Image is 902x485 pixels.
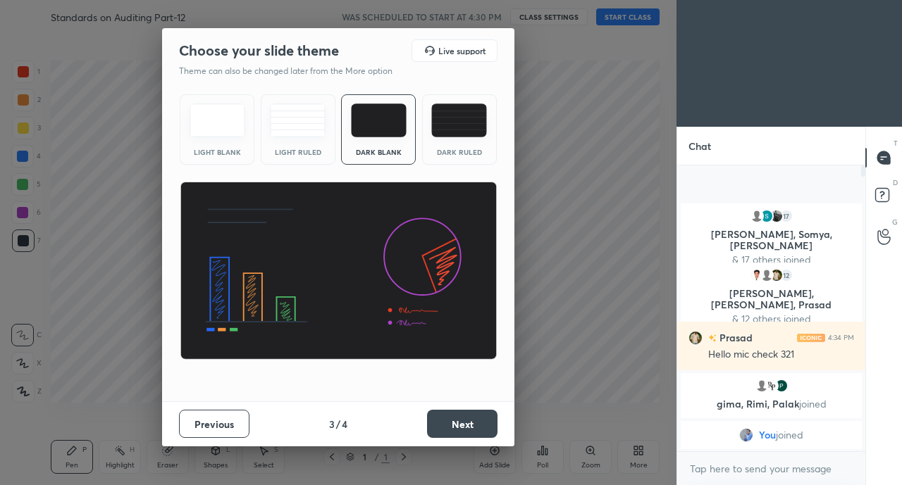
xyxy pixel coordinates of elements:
img: 201ed88a57924243a9693d334706f2d0.jpg [770,209,784,223]
p: Chat [677,127,722,165]
div: Hello mic check 321 [708,348,854,362]
button: Next [427,410,498,438]
h2: Choose your slide theme [179,42,339,60]
button: Previous [179,410,249,438]
img: 3 [760,209,774,223]
img: lightTheme.e5ed3b09.svg [190,103,245,137]
div: Light Ruled [270,149,326,156]
div: Dark Blank [350,149,407,156]
div: Dark Ruled [431,149,488,156]
img: default.png [750,209,764,223]
p: D [893,177,898,188]
div: 17 [779,209,793,223]
div: Light Blank [189,149,245,156]
img: 057d39644fc24ec5a0e7dadb9b8cee73.None [688,331,703,345]
span: You [759,429,776,441]
img: darkThemeBanner.d06ce4a2.svg [180,182,498,360]
img: 78d276a1fe3145d5acf4ec177bd2800b.39264937_3 [774,379,789,393]
img: darkRuledTheme.de295e13.svg [431,103,487,137]
img: default.png [755,379,769,393]
p: gima, Rimi, Palak [689,398,853,410]
p: [PERSON_NAME], Somya, [PERSON_NAME] [689,229,853,251]
h5: Live support [438,46,486,55]
img: 057d39644fc24ec5a0e7dadb9b8cee73.None [770,268,784,282]
p: Theme can also be changed later from the More option [179,65,407,77]
img: 5a270568c3c64797abd277386626bc37.jpg [739,428,753,442]
p: [PERSON_NAME], [PERSON_NAME], Prasad [689,288,853,310]
h4: / [336,417,340,432]
img: darkTheme.f0cc69e5.svg [351,103,407,137]
p: & 12 others joined [689,313,853,325]
img: lightRuledTheme.5fabf969.svg [270,103,326,137]
span: joined [776,429,803,441]
div: 12 [779,268,793,282]
p: G [892,217,898,227]
h4: 3 [329,417,335,432]
img: 774b76d8a37e423eacc56a53ee08aa1f.jpg [765,379,779,393]
img: default.png [760,268,774,282]
p: T [894,138,898,149]
div: 4:34 PM [828,334,854,342]
h4: 4 [342,417,347,432]
div: grid [677,201,865,452]
img: 3 [750,268,764,282]
span: joined [799,397,827,410]
img: iconic-light.a09c19a4.png [797,334,825,342]
p: & 17 others joined [689,254,853,265]
h6: Prasad [717,330,753,345]
img: no-rating-badge.077c3623.svg [708,334,717,342]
